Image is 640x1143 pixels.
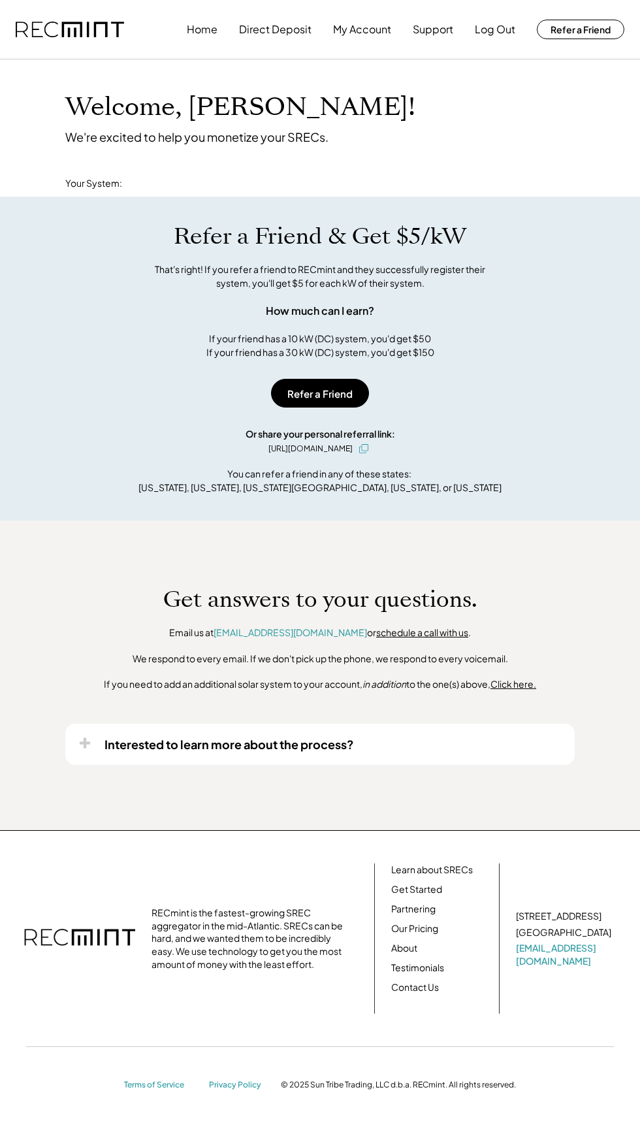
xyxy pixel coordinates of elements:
a: About [391,942,417,955]
a: Testimonials [391,961,444,974]
a: schedule a call with us [376,626,468,638]
button: Direct Deposit [239,16,312,42]
div: RECmint is the fastest-growing SREC aggregator in the mid-Atlantic. SRECs can be hard, and we wan... [152,907,347,971]
div: We respond to every email. If we don't pick up the phone, we respond to every voicemail. [133,652,508,666]
div: If you need to add an additional solar system to your account, to the one(s) above, [104,678,536,691]
div: That's right! If you refer a friend to RECmint and they successfully register their system, you'l... [140,263,500,290]
h1: Refer a Friend & Get $5/kW [174,223,466,250]
div: [URL][DOMAIN_NAME] [268,443,353,455]
button: Refer a Friend [537,20,624,39]
button: click to copy [356,441,372,457]
div: If your friend has a 10 kW (DC) system, you'd get $50 If your friend has a 30 kW (DC) system, you... [206,332,434,359]
a: [EMAIL_ADDRESS][DOMAIN_NAME] [516,942,614,967]
button: Support [413,16,453,42]
div: Your System: [65,177,122,190]
div: You can refer a friend in any of these states: [US_STATE], [US_STATE], [US_STATE][GEOGRAPHIC_DATA... [138,467,502,494]
div: [STREET_ADDRESS] [516,910,601,923]
button: Home [187,16,217,42]
button: My Account [333,16,391,42]
div: [GEOGRAPHIC_DATA] [516,926,611,939]
a: Partnering [391,903,436,916]
h1: Get answers to your questions. [163,586,477,613]
a: Our Pricing [391,922,438,935]
div: We're excited to help you monetize your SRECs. [65,129,328,144]
div: How much can I earn? [266,303,374,319]
div: Email us at or . [169,626,471,639]
a: Terms of Service [124,1080,196,1091]
a: Learn about SRECs [391,863,473,877]
img: recmint-logotype%403x.png [24,916,135,961]
div: Interested to learn more about the process? [104,737,354,752]
div: Or share your personal referral link: [246,427,395,441]
a: Privacy Policy [209,1080,268,1091]
h1: Welcome, [PERSON_NAME]! [65,92,415,123]
em: in addition [362,678,406,690]
a: [EMAIL_ADDRESS][DOMAIN_NAME] [214,626,367,638]
button: Log Out [475,16,515,42]
div: © 2025 Sun Tribe Trading, LLC d.b.a. RECmint. All rights reserved. [281,1080,516,1090]
a: Get Started [391,883,442,896]
a: Contact Us [391,981,439,994]
img: recmint-logotype%403x.png [16,22,124,38]
u: Click here. [490,678,536,690]
button: Refer a Friend [271,379,369,408]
